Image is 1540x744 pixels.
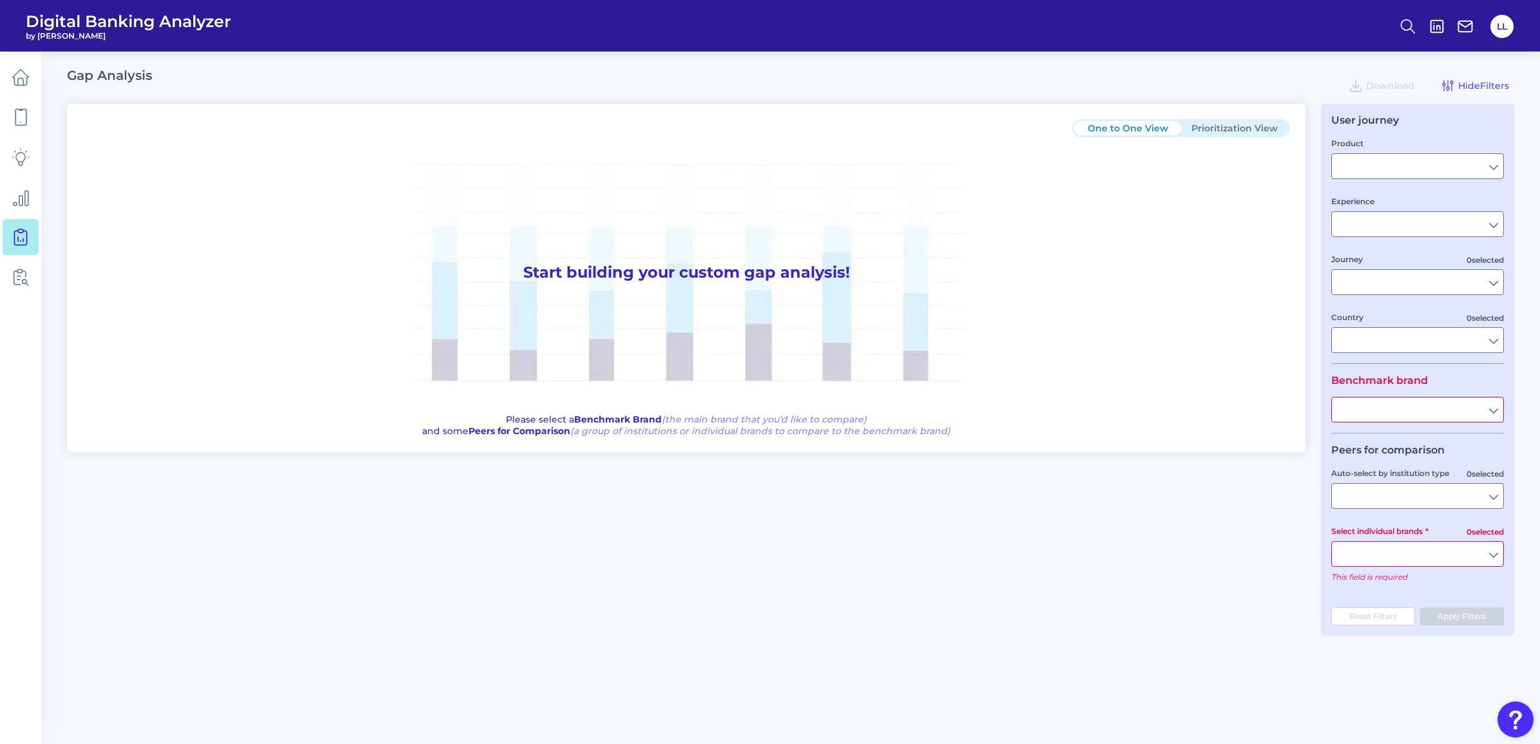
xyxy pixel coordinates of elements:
[1074,121,1181,135] button: One to One View
[1497,701,1534,738] button: Open Resource Center
[1331,444,1445,456] legend: Peers for comparison
[1331,572,1504,582] p: This field is required
[1331,114,1399,126] div: User journey
[26,31,231,41] span: by [PERSON_NAME]
[67,68,152,83] h2: Gap Analysis
[1331,254,1363,264] label: Journey
[468,425,570,437] b: Peers for Comparison
[1420,607,1505,625] button: Apply Filters
[1343,75,1420,96] button: Download
[570,425,950,437] span: (a group of institutions or individual brands to compare to the benchmark brand)
[1331,607,1415,625] button: Reset Filters
[1458,80,1509,91] span: Hide Filters
[26,12,231,31] span: Digital Banking Analyzer
[1490,15,1514,38] button: LL
[574,414,662,425] b: Benchmark Brand
[1181,121,1288,135] button: Prioritization View
[1331,468,1449,478] label: Auto-select by institution type
[1331,138,1363,148] label: Product
[1331,374,1428,386] legend: Benchmark brand
[1366,80,1414,91] span: Download
[662,414,867,425] span: (the main brand that you’d like to compare)
[1331,196,1374,206] label: Experience
[1435,75,1514,96] button: HideFilters
[1331,312,1363,322] label: Country
[422,414,950,437] p: Please select a and some
[82,137,1290,408] h1: Start building your custom gap analysis!
[1331,526,1429,536] label: Select individual brands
